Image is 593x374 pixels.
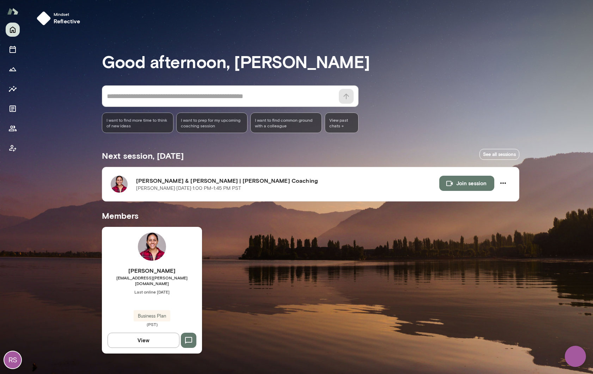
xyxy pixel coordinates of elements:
img: Siddhi Sundar [138,233,166,261]
h3: Good afternoon, [PERSON_NAME] [102,52,519,71]
button: Insights [6,82,20,96]
button: Join session [439,176,494,191]
div: RS [4,351,21,368]
h5: Next session, [DATE] [102,150,184,161]
a: See all sessions [479,149,519,160]
span: I want to find common ground with a colleague [255,117,317,128]
span: View past chats -> [325,113,359,133]
span: I want to prep for my upcoming coaching session [181,117,243,128]
button: Home [6,23,20,37]
p: [PERSON_NAME] · [DATE] · 1:00 PM-1:45 PM PST [136,185,241,192]
button: Client app [6,141,20,155]
img: mindset [37,11,51,25]
h6: [PERSON_NAME] [102,266,202,275]
div: I want to find more time to think of new ideas [102,113,173,133]
div: I want to find common ground with a colleague [250,113,322,133]
button: Mindsetreflective [34,8,86,28]
h6: [PERSON_NAME] & [PERSON_NAME] | [PERSON_NAME] Coaching [136,176,439,185]
button: View [108,333,179,348]
span: (PST) [102,321,202,327]
h6: reflective [54,17,80,25]
span: [EMAIL_ADDRESS][PERSON_NAME][DOMAIN_NAME] [102,275,202,286]
img: Mento [7,5,18,18]
button: Sessions [6,42,20,56]
span: I want to find more time to think of new ideas [106,117,169,128]
span: Last online [DATE] [102,289,202,295]
button: Growth Plan [6,62,20,76]
div: I want to prep for my upcoming coaching session [176,113,248,133]
button: Documents [6,102,20,116]
button: Members [6,121,20,135]
span: Mindset [54,11,80,17]
span: Business Plan [134,313,170,320]
h5: Members [102,210,519,221]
